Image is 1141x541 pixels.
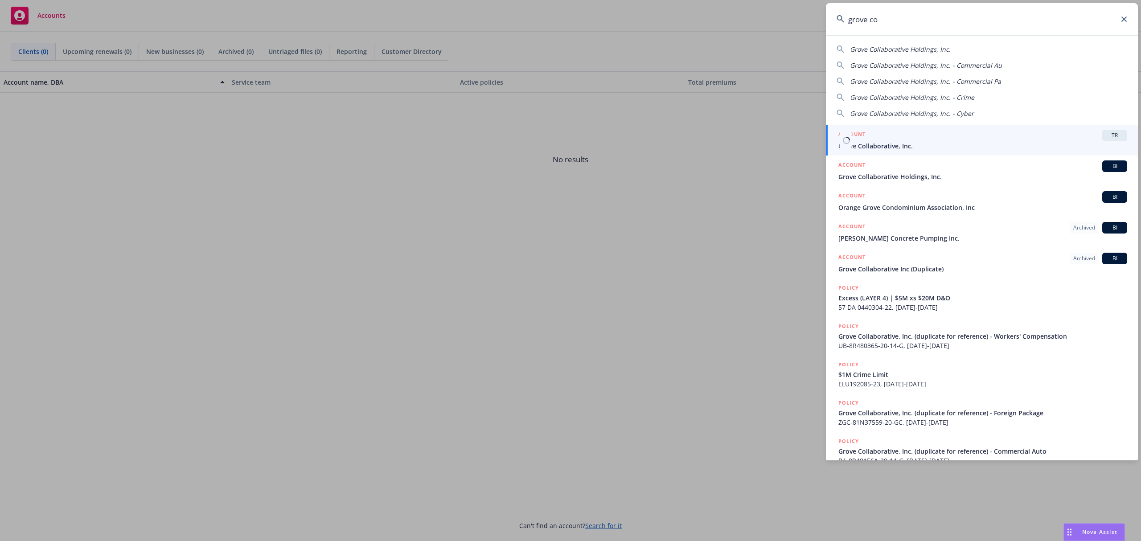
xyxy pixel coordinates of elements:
[1106,254,1124,262] span: BI
[1073,224,1095,232] span: Archived
[826,355,1138,393] a: POLICY$1M Crime LimitELU192085-23, [DATE]-[DATE]
[1106,131,1124,139] span: TR
[838,293,1127,303] span: Excess (LAYER 4) | $5M xs $20M D&O
[1073,254,1095,262] span: Archived
[850,61,1002,70] span: Grove Collaborative Holdings, Inc. - Commercial Au
[826,217,1138,248] a: ACCOUNTArchivedBI[PERSON_NAME] Concrete Pumping Inc.
[838,234,1127,243] span: [PERSON_NAME] Concrete Pumping Inc.
[826,317,1138,355] a: POLICYGrove Collaborative, Inc. (duplicate for reference) - Workers' CompensationUB-8R480365-20-1...
[826,186,1138,217] a: ACCOUNTBIOrange Grove Condominium Association, Inc
[826,432,1138,470] a: POLICYGrove Collaborative, Inc. (duplicate for reference) - Commercial AutoBA-8R48156A-20-14-G, [...
[850,93,974,102] span: Grove Collaborative Holdings, Inc. - Crime
[838,456,1127,465] span: BA-8R48156A-20-14-G, [DATE]-[DATE]
[826,125,1138,156] a: ACCOUNTTRGrove Collaborative, Inc.
[1106,162,1124,170] span: BI
[838,398,859,407] h5: POLICY
[826,248,1138,279] a: ACCOUNTArchivedBIGrove Collaborative Inc (Duplicate)
[838,418,1127,427] span: ZGC-81N37559-20-GC, [DATE]-[DATE]
[838,160,866,171] h5: ACCOUNT
[838,408,1127,418] span: Grove Collaborative, Inc. (duplicate for reference) - Foreign Package
[838,370,1127,379] span: $1M Crime Limit
[826,3,1138,35] input: Search...
[1082,528,1117,536] span: Nova Assist
[850,109,974,118] span: Grove Collaborative Holdings, Inc. - Cyber
[826,279,1138,317] a: POLICYExcess (LAYER 4) | $5M xs $20M D&O57 DA 0440304-22, [DATE]-[DATE]
[826,156,1138,186] a: ACCOUNTBIGrove Collaborative Holdings, Inc.
[826,393,1138,432] a: POLICYGrove Collaborative, Inc. (duplicate for reference) - Foreign PackageZGC-81N37559-20-GC, [D...
[838,203,1127,212] span: Orange Grove Condominium Association, Inc
[838,303,1127,312] span: 57 DA 0440304-22, [DATE]-[DATE]
[838,437,859,446] h5: POLICY
[838,253,866,263] h5: ACCOUNT
[838,360,859,369] h5: POLICY
[838,379,1127,389] span: ELU192085-23, [DATE]-[DATE]
[1063,523,1125,541] button: Nova Assist
[838,341,1127,350] span: UB-8R480365-20-14-G, [DATE]-[DATE]
[838,141,1127,151] span: Grove Collaborative, Inc.
[1064,524,1075,541] div: Drag to move
[850,45,951,53] span: Grove Collaborative Holdings, Inc.
[850,77,1001,86] span: Grove Collaborative Holdings, Inc. - Commercial Pa
[838,264,1127,274] span: Grove Collaborative Inc (Duplicate)
[838,447,1127,456] span: Grove Collaborative, Inc. (duplicate for reference) - Commercial Auto
[838,191,866,202] h5: ACCOUNT
[1106,224,1124,232] span: BI
[838,322,859,331] h5: POLICY
[838,283,859,292] h5: POLICY
[838,172,1127,181] span: Grove Collaborative Holdings, Inc.
[1106,193,1124,201] span: BI
[838,332,1127,341] span: Grove Collaborative, Inc. (duplicate for reference) - Workers' Compensation
[838,130,866,140] h5: ACCOUNT
[838,222,866,233] h5: ACCOUNT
